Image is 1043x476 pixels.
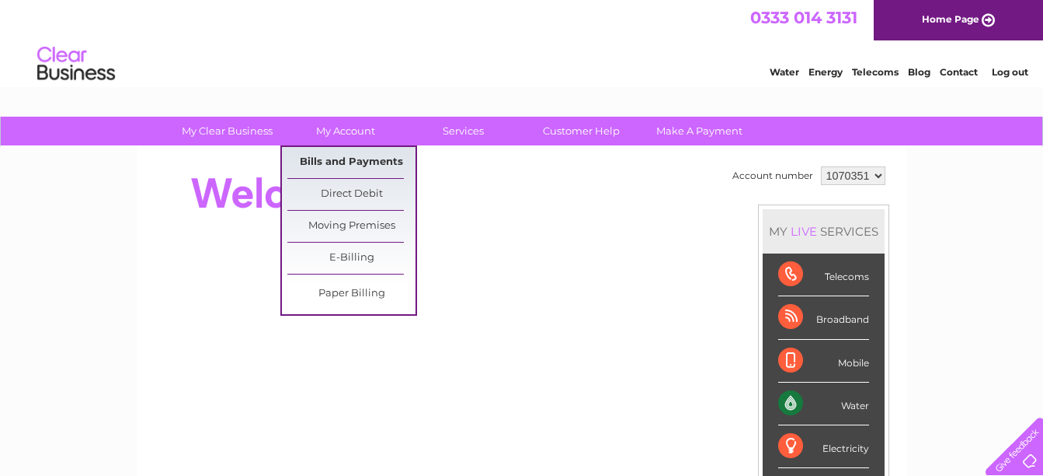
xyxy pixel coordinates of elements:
[163,117,291,145] a: My Clear Business
[992,66,1028,78] a: Log out
[763,209,885,254] div: MY SERVICES
[808,66,843,78] a: Energy
[778,254,869,296] div: Telecoms
[281,117,409,145] a: My Account
[399,117,527,145] a: Services
[287,211,415,242] a: Moving Premises
[287,278,415,310] a: Paper Billing
[287,179,415,210] a: Direct Debit
[37,40,116,88] img: logo.png
[940,66,978,78] a: Contact
[750,8,857,27] a: 0333 014 3131
[778,340,869,383] div: Mobile
[908,66,930,78] a: Blog
[287,243,415,274] a: E-Billing
[787,224,820,239] div: LIVE
[770,66,799,78] a: Water
[287,147,415,178] a: Bills and Payments
[517,117,645,145] a: Customer Help
[728,163,817,189] td: Account number
[635,117,763,145] a: Make A Payment
[778,296,869,339] div: Broadband
[852,66,899,78] a: Telecoms
[778,383,869,425] div: Water
[155,9,889,75] div: Clear Business is a trading name of Verastar Limited (registered in [GEOGRAPHIC_DATA] No. 3667643...
[778,425,869,468] div: Electricity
